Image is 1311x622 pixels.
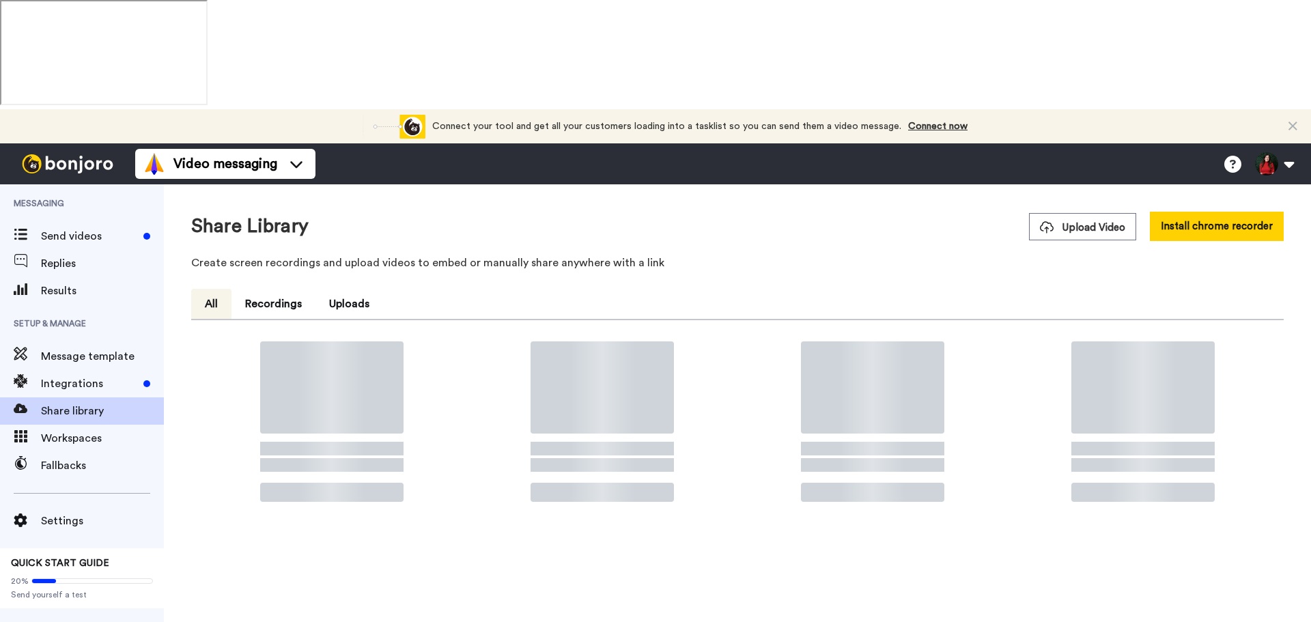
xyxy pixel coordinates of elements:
button: Upload Video [1029,213,1136,240]
img: bj-logo-header-white.svg [16,154,119,173]
span: Workspaces [41,430,164,447]
p: Create screen recordings and upload videos to embed or manually share anywhere with a link [191,255,1284,271]
h1: Share Library [191,216,309,237]
button: All [191,289,231,319]
span: Settings [41,513,164,529]
span: 20% [11,576,29,586]
span: Video messaging [173,154,277,173]
div: animation [350,115,425,139]
span: Share library [41,403,164,419]
button: Uploads [315,289,383,319]
span: Connect your tool and get all your customers loading into a tasklist so you can send them a video... [432,122,901,131]
span: Integrations [41,376,138,392]
span: Message template [41,348,164,365]
img: vm-color.svg [143,153,165,175]
button: Recordings [231,289,315,319]
span: Send yourself a test [11,589,153,600]
button: Install chrome recorder [1150,212,1284,241]
span: Upload Video [1040,221,1125,235]
span: Fallbacks [41,457,164,474]
span: Replies [41,255,164,272]
span: Send videos [41,228,138,244]
span: Results [41,283,164,299]
a: Connect now [908,122,968,131]
span: QUICK START GUIDE [11,559,109,568]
